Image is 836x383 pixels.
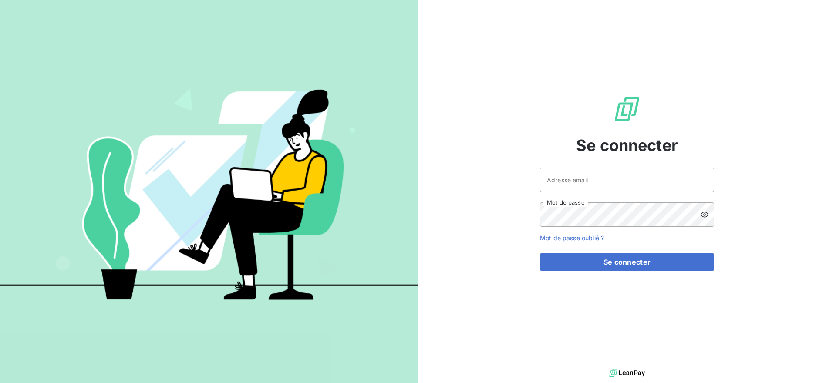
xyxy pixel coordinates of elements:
button: Se connecter [540,253,714,271]
img: Logo LeanPay [613,95,641,123]
span: Se connecter [576,134,678,157]
img: logo [609,366,645,380]
a: Mot de passe oublié ? [540,234,604,242]
input: placeholder [540,168,714,192]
